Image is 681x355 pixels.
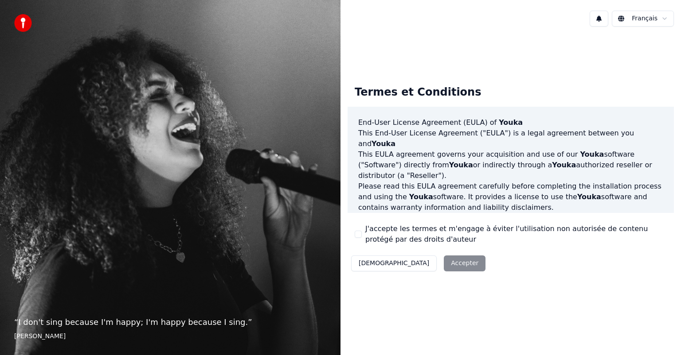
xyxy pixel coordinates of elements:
[365,224,667,245] label: J'accepte les termes et m'engage à éviter l'utilisation non autorisée de contenu protégé par des ...
[372,139,395,148] span: Youka
[580,150,604,158] span: Youka
[449,161,473,169] span: Youka
[358,181,663,213] p: Please read this EULA agreement carefully before completing the installation process and using th...
[351,255,437,271] button: [DEMOGRAPHIC_DATA]
[358,128,663,149] p: This End-User License Agreement ("EULA") is a legal agreement between you and
[409,193,433,201] span: Youka
[358,117,663,128] h3: End-User License Agreement (EULA) of
[348,78,488,107] div: Termes et Conditions
[577,193,601,201] span: Youka
[358,213,663,255] p: If you register for a free trial of the software, this EULA agreement will also govern that trial...
[552,161,576,169] span: Youka
[14,316,326,328] p: “ I don't sing because I'm happy; I'm happy because I sing. ”
[499,118,523,127] span: Youka
[358,149,663,181] p: This EULA agreement governs your acquisition and use of our software ("Software") directly from o...
[14,14,32,32] img: youka
[14,332,326,341] footer: [PERSON_NAME]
